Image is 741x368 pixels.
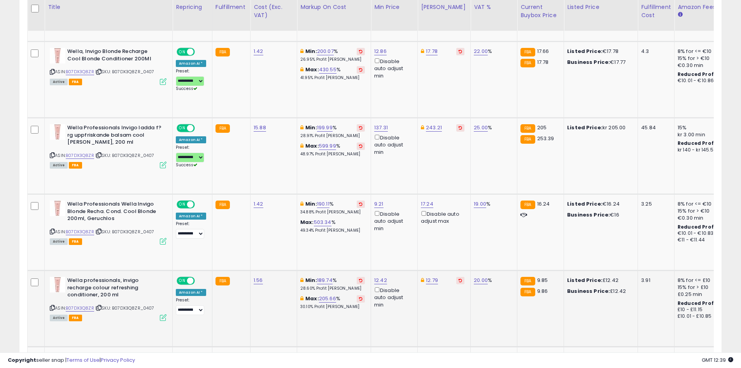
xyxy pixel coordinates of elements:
[254,124,266,132] a: 15.88
[305,276,317,284] b: Min:
[300,57,365,62] p: 26.95% Profit [PERSON_NAME]
[520,124,535,133] small: FBA
[567,287,610,295] b: Business Price:
[254,276,263,284] a: 1.56
[567,3,634,11] div: Listed Price
[8,356,36,364] strong: Copyright
[567,277,632,284] div: £12.42
[50,79,68,85] span: All listings currently available for purchase on Amazon
[177,278,187,284] span: ON
[300,304,365,310] p: 30.10% Profit [PERSON_NAME]
[215,3,247,11] div: Fulfillment
[421,210,464,225] div: Disable auto adjust max
[520,135,535,144] small: FBA
[176,298,206,315] div: Preset:
[177,125,187,132] span: ON
[95,229,154,235] span: | SKU: B07DX3Q8ZR_0407
[48,3,169,11] div: Title
[374,210,412,232] div: Disable auto adjust min
[95,69,154,75] span: | SKU: B07DX3Q8ZR_0407
[567,288,632,295] div: £12.42
[176,3,209,11] div: Repricing
[520,48,535,56] small: FBA
[319,295,336,303] a: 205.66
[194,125,206,132] span: OFF
[300,286,365,291] p: 28.60% Profit [PERSON_NAME]
[69,162,82,169] span: FBA
[474,124,488,132] a: 25.00
[50,238,68,245] span: All listings currently available for purchase on Amazon
[374,57,412,79] div: Disable auto adjust min
[177,49,187,55] span: ON
[300,48,365,62] div: %
[678,140,729,146] b: Reduced Prof. Rng.
[176,221,206,239] div: Preset:
[305,124,317,131] b: Min:
[66,305,94,312] a: B07DX3Q8ZR
[95,152,154,158] span: | SKU: B07DX3Q8ZR_0407
[374,200,384,208] a: 9.21
[177,201,187,208] span: ON
[374,276,387,284] a: 12.42
[300,277,365,291] div: %
[50,277,65,292] img: 31D8W1rHAzL._SL40_.jpg
[66,69,94,75] a: B07DX3Q8ZR
[474,200,486,208] a: 19.00
[520,277,535,285] small: FBA
[50,201,166,244] div: ASIN:
[314,218,331,226] a: 503.34
[194,201,206,208] span: OFF
[305,142,319,150] b: Max:
[641,48,668,55] div: 4.3
[50,124,65,140] img: 31D8W1rHAzL._SL40_.jpg
[194,49,206,55] span: OFF
[537,48,549,55] span: 17.66
[702,356,733,364] span: 2025-08-15 12:39 GMT
[176,213,206,220] div: Amazon AI *
[537,287,548,295] span: 9.86
[474,3,514,11] div: VAT %
[67,356,100,364] a: Terms of Use
[678,11,682,18] small: Amazon Fees.
[426,276,438,284] a: 12.79
[67,201,162,224] b: Wella Professionals Wella Invigo Blonde Recha. Cond. Cool Blonde 200ml, Geruchlos
[520,288,535,296] small: FBA
[537,276,548,284] span: 9.85
[426,48,438,55] a: 17.78
[176,60,206,67] div: Amazon AI *
[300,219,365,233] div: %
[520,59,535,67] small: FBA
[50,277,166,320] div: ASIN:
[300,143,365,157] div: %
[300,124,365,139] div: %
[50,48,65,63] img: 31D8W1rHAzL._SL40_.jpg
[317,124,333,132] a: 199.99
[567,48,632,55] div: €17.78
[567,211,632,218] div: €16
[176,69,206,92] div: Preset:
[474,276,488,284] a: 20.00
[300,218,314,226] b: Max:
[520,3,561,19] div: Current Buybox Price
[50,315,68,321] span: All listings currently available for purchase on Amazon
[50,124,166,167] div: ASIN:
[300,228,365,233] p: 49.34% Profit [PERSON_NAME]
[520,201,535,209] small: FBA
[254,48,263,55] a: 1.42
[69,238,82,245] span: FBA
[95,305,154,311] span: | SKU: B07DX3Q8ZR_0407
[678,71,729,77] b: Reduced Prof. Rng.
[537,135,554,142] span: 253.39
[300,201,365,215] div: %
[567,276,603,284] b: Listed Price:
[567,58,610,66] b: Business Price:
[537,58,549,66] span: 17.78
[421,3,467,11] div: [PERSON_NAME]
[641,124,668,131] div: 45.84
[678,300,729,306] b: Reduced Prof. Rng.
[215,124,230,133] small: FBA
[67,277,162,301] b: Wella professionals, invigo recharge colour refreshing conditioner, 200 ml
[319,66,336,74] a: 430.55
[67,48,162,64] b: Wella, Invigo Blonde Recharge Cool Blonde Conditioner 200Ml
[474,124,511,131] div: %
